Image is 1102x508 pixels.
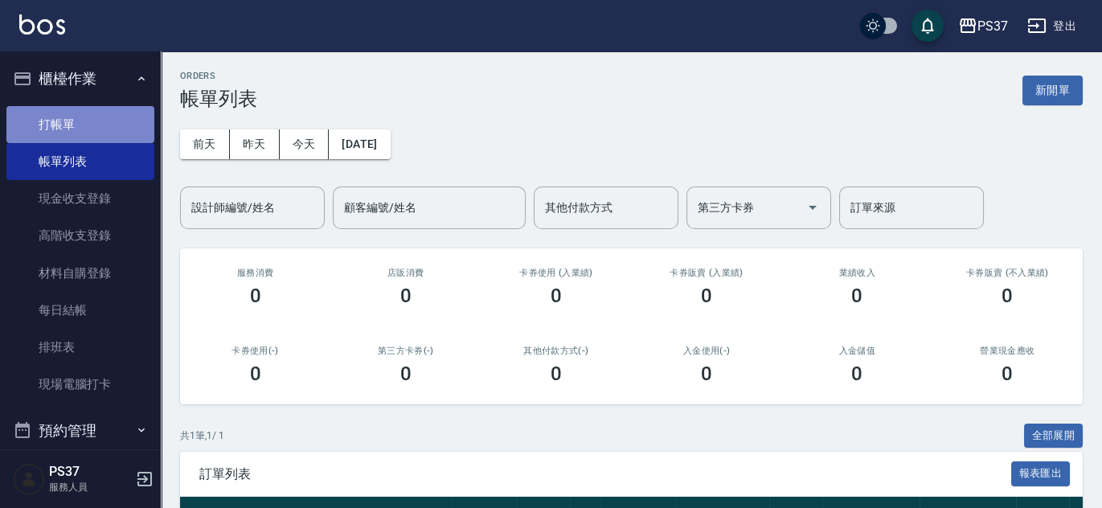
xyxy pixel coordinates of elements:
[851,363,862,385] h3: 0
[1002,363,1013,385] h3: 0
[350,346,461,356] h2: 第三方卡券(-)
[500,346,612,356] h2: 其他付款方式(-)
[6,366,154,403] a: 現場電腦打卡
[180,71,257,81] h2: ORDERS
[6,292,154,329] a: 每日結帳
[1011,461,1071,486] button: 報表匯出
[6,180,154,217] a: 現金收支登錄
[801,346,913,356] h2: 入金儲值
[701,285,712,307] h3: 0
[1011,465,1071,481] a: 報表匯出
[6,58,154,100] button: 櫃檯作業
[180,129,230,159] button: 前天
[977,16,1008,36] div: PS37
[952,346,1063,356] h2: 營業現金應收
[650,346,762,356] h2: 入金使用(-)
[1022,82,1083,97] a: 新開單
[1024,424,1084,449] button: 全部展開
[851,285,862,307] h3: 0
[952,268,1063,278] h2: 卡券販賣 (不入業績)
[250,285,261,307] h3: 0
[250,363,261,385] h3: 0
[1022,76,1083,105] button: 新開單
[329,129,390,159] button: [DATE]
[800,195,825,220] button: Open
[280,129,330,159] button: 今天
[49,464,131,480] h5: PS37
[801,268,913,278] h2: 業績收入
[551,363,562,385] h3: 0
[6,143,154,180] a: 帳單列表
[400,363,412,385] h3: 0
[199,466,1011,482] span: 訂單列表
[400,285,412,307] h3: 0
[500,268,612,278] h2: 卡券使用 (入業績)
[1021,11,1083,41] button: 登出
[6,217,154,254] a: 高階收支登錄
[13,463,45,495] img: Person
[49,480,131,494] p: 服務人員
[6,255,154,292] a: 材料自購登錄
[6,106,154,143] a: 打帳單
[6,410,154,452] button: 預約管理
[6,329,154,366] a: 排班表
[952,10,1014,43] button: PS37
[701,363,712,385] h3: 0
[230,129,280,159] button: 昨天
[199,268,311,278] h3: 服務消費
[19,14,65,35] img: Logo
[650,268,762,278] h2: 卡券販賣 (入業績)
[180,88,257,110] h3: 帳單列表
[1002,285,1013,307] h3: 0
[199,346,311,356] h2: 卡券使用(-)
[350,268,461,278] h2: 店販消費
[551,285,562,307] h3: 0
[912,10,944,42] button: save
[180,428,224,443] p: 共 1 筆, 1 / 1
